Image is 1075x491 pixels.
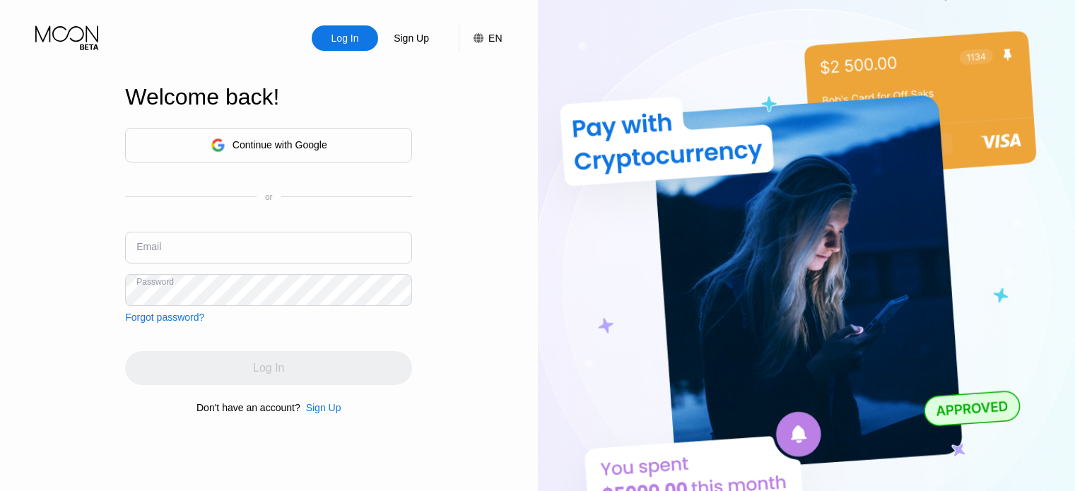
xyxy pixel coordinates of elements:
[233,139,327,150] div: Continue with Google
[488,32,502,44] div: EN
[136,277,174,287] div: Password
[459,25,502,51] div: EN
[265,192,273,202] div: or
[125,312,204,323] div: Forgot password?
[125,84,412,110] div: Welcome back!
[330,31,360,45] div: Log In
[392,31,430,45] div: Sign Up
[306,402,341,413] div: Sign Up
[300,402,341,413] div: Sign Up
[196,402,300,413] div: Don't have an account?
[312,25,378,51] div: Log In
[378,25,445,51] div: Sign Up
[125,128,412,162] div: Continue with Google
[136,241,161,252] div: Email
